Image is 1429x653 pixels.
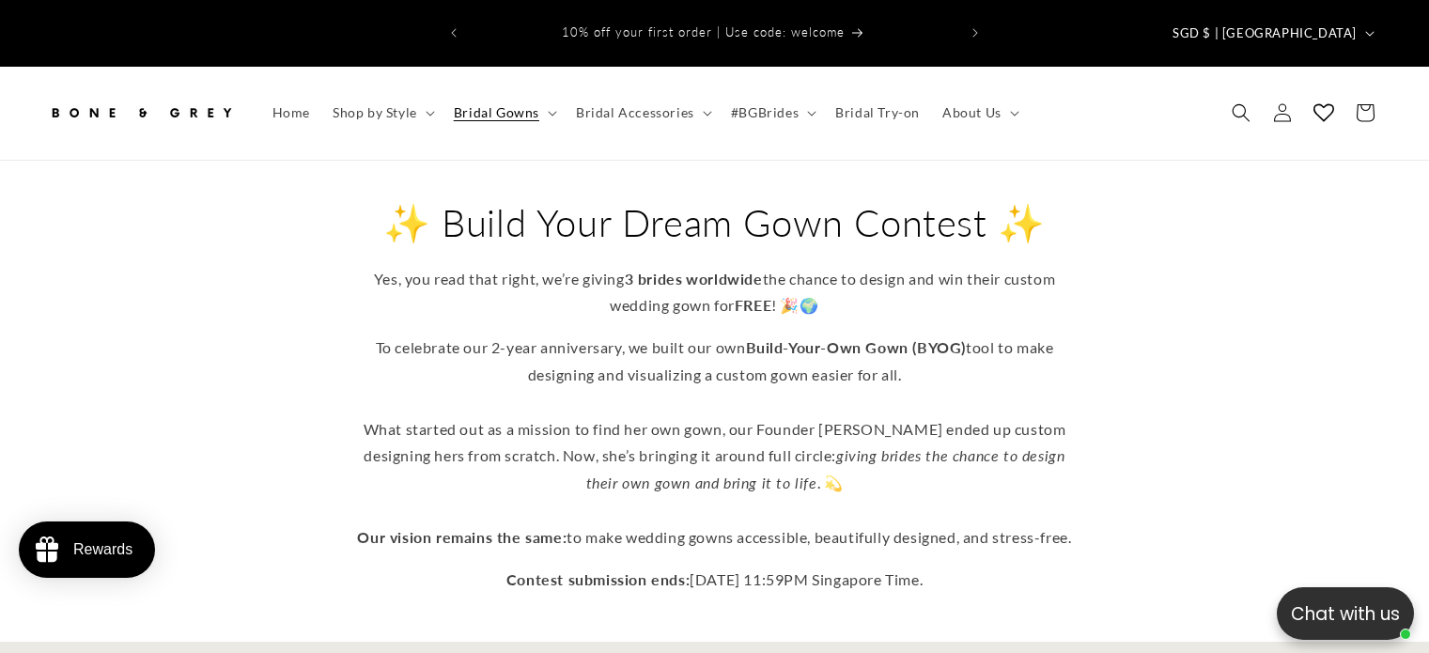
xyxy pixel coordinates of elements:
a: Home [261,93,321,132]
span: Bridal Gowns [454,104,539,121]
strong: FREE [735,296,771,314]
summary: Bridal Gowns [443,93,565,132]
summary: Bridal Accessories [565,93,720,132]
span: SGD $ | [GEOGRAPHIC_DATA] [1173,24,1357,43]
span: Home [272,104,310,121]
p: Yes, you read that right, we’re giving the chance to design and win their custom wedding gown for... [349,266,1081,320]
p: Chat with us [1277,600,1414,628]
strong: worldwide [686,270,762,288]
button: Open chatbox [1277,587,1414,640]
summary: #BGBrides [720,93,824,132]
span: Bridal Try-on [835,104,920,121]
a: Bridal Try-on [824,93,931,132]
strong: Contest submission ends: [506,570,690,588]
strong: 3 brides [625,270,683,288]
p: [DATE] 11:59PM Singapore Time. [349,567,1081,594]
em: giving brides the chance to design their own gown and bring it to life [586,446,1065,491]
button: SGD $ | [GEOGRAPHIC_DATA] [1161,15,1382,51]
strong: Our vision remains the same: [357,528,567,546]
strong: Build-Your-Own Gown (BYOG) [746,338,967,356]
img: Bone and Grey Bridal [47,92,235,133]
span: About Us [942,104,1002,121]
p: To celebrate our 2-year anniversary, we built our own tool to make designing and visualizing a cu... [349,334,1081,551]
button: Next announcement [955,15,996,51]
span: 10% off your first order | Use code: welcome [562,24,845,39]
span: #BGBrides [731,104,799,121]
h2: ✨ Build Your Dream Gown Contest ✨ [349,198,1081,247]
summary: About Us [931,93,1027,132]
summary: Search [1220,92,1262,133]
span: Bridal Accessories [576,104,694,121]
span: Shop by Style [333,104,417,121]
button: Previous announcement [433,15,474,51]
div: Rewards [73,541,132,558]
summary: Shop by Style [321,93,443,132]
a: Bone and Grey Bridal [40,86,242,141]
